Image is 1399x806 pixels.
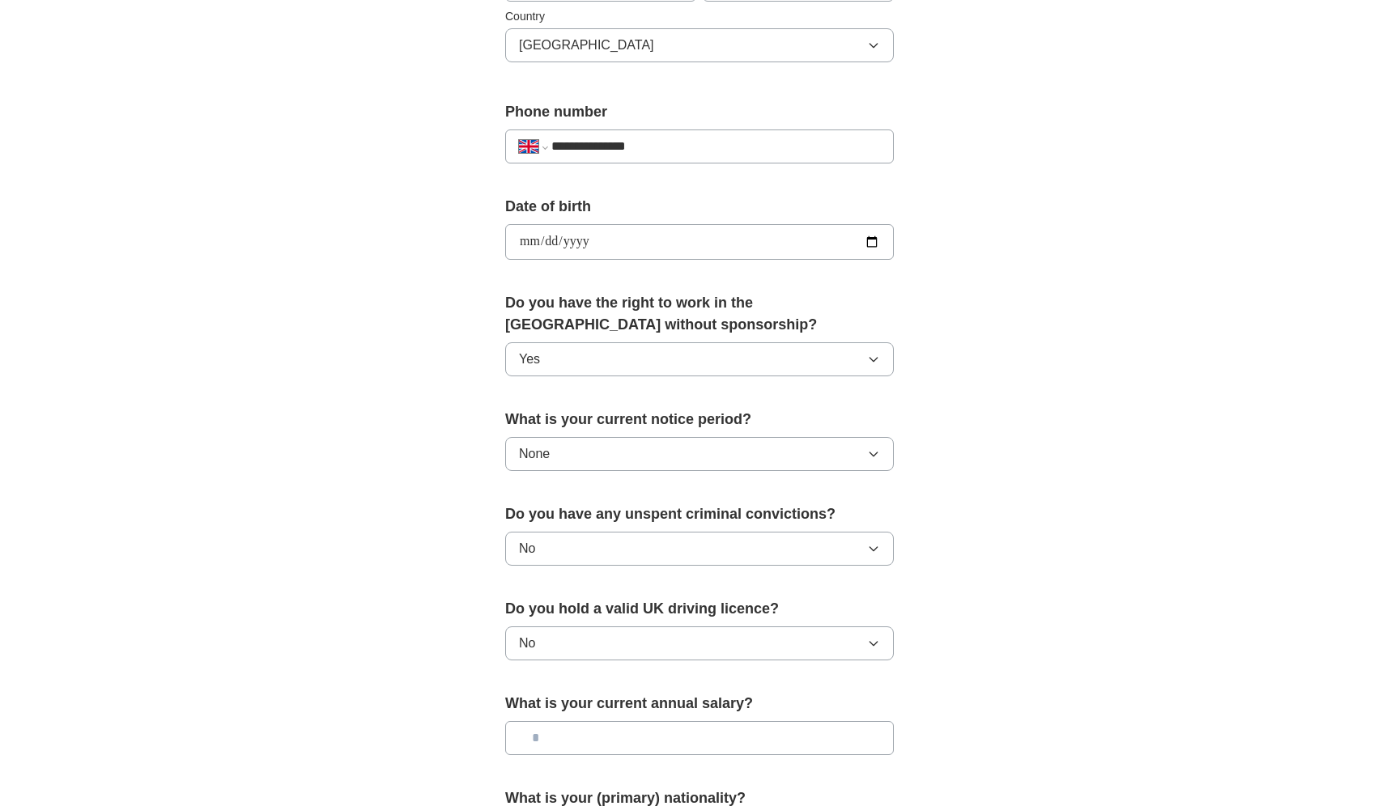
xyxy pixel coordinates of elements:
label: Do you have any unspent criminal convictions? [505,503,894,525]
label: Do you have the right to work in the [GEOGRAPHIC_DATA] without sponsorship? [505,292,894,336]
label: What is your current notice period? [505,409,894,431]
span: None [519,444,550,464]
label: What is your current annual salary? [505,693,894,715]
button: None [505,437,894,471]
button: Yes [505,342,894,376]
span: No [519,539,535,558]
button: [GEOGRAPHIC_DATA] [505,28,894,62]
span: [GEOGRAPHIC_DATA] [519,36,654,55]
button: No [505,532,894,566]
label: Date of birth [505,196,894,218]
label: Phone number [505,101,894,123]
span: Yes [519,350,540,369]
span: No [519,634,535,653]
label: Country [505,8,894,25]
button: No [505,626,894,660]
label: Do you hold a valid UK driving licence? [505,598,894,620]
